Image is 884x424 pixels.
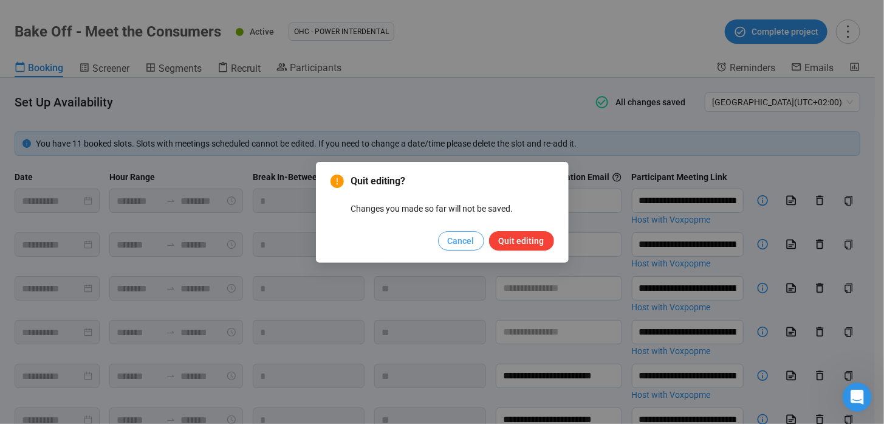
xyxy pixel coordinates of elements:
button: Cancel [438,231,484,251]
button: Quit editing [489,231,554,251]
span: Quit editing? [351,174,554,189]
p: Changes you made so far will not be saved. [351,202,554,215]
iframe: Intercom live chat [843,383,872,412]
span: Quit editing [499,234,544,248]
span: exclamation-circle [331,175,344,188]
span: Cancel [448,234,475,248]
